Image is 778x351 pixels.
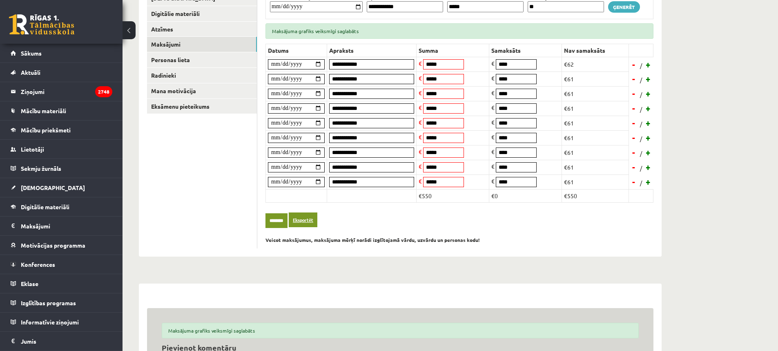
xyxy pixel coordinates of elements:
a: Eklase [11,274,112,293]
a: Eksāmenu pieteikums [147,99,257,114]
span: € [491,118,495,126]
a: Izglītības programas [11,293,112,312]
a: Mana motivācija [147,83,257,98]
a: + [644,87,653,100]
td: €550 [562,189,629,202]
span: Lietotāji [21,145,44,153]
span: / [639,90,643,99]
a: + [644,73,653,85]
b: Veicot maksājumus, maksājuma mērķī norādi izglītojamā vārdu, uzvārdu un personas kodu! [265,237,480,243]
span: / [639,120,643,128]
th: Datums [266,44,327,57]
td: €550 [417,189,489,202]
span: Informatīvie ziņojumi [21,318,79,326]
a: - [630,87,638,100]
td: €61 [562,174,629,189]
a: - [630,161,638,173]
a: Rīgas 1. Tālmācības vidusskola [9,14,74,35]
span: / [639,149,643,158]
a: + [644,146,653,159]
legend: Ziņojumi [21,82,112,101]
div: Maksājuma grafiks veiksmīgi saglabāts [162,323,639,338]
td: €61 [562,130,629,145]
a: - [630,132,638,144]
a: Ziņojumi2748 [11,82,112,101]
a: Motivācijas programma [11,236,112,255]
a: - [630,117,638,129]
td: €61 [562,72,629,86]
a: Konferences [11,255,112,274]
td: €61 [562,145,629,160]
span: [DEMOGRAPHIC_DATA] [21,184,85,191]
td: €62 [562,57,629,72]
span: € [419,74,422,82]
span: € [491,104,495,111]
span: Digitālie materiāli [21,203,69,210]
a: Sākums [11,44,112,63]
a: Maksājumi [147,37,257,52]
a: Digitālie materiāli [11,197,112,216]
a: Mācību materiāli [11,101,112,120]
a: + [644,161,653,173]
span: Jumis [21,338,36,345]
a: + [644,58,653,71]
a: + [644,117,653,129]
a: Informatīvie ziņojumi [11,313,112,331]
a: - [630,102,638,114]
span: € [419,104,422,111]
a: Maksājumi [11,217,112,235]
span: € [419,60,422,67]
span: € [419,177,422,185]
a: Personas lieta [147,52,257,67]
span: Sekmju žurnāls [21,165,61,172]
a: + [644,102,653,114]
a: Radinieki [147,68,257,83]
a: + [644,176,653,188]
span: / [639,61,643,70]
span: / [639,179,643,187]
a: [DEMOGRAPHIC_DATA] [11,178,112,197]
td: €61 [562,86,629,101]
span: Motivācijas programma [21,241,85,249]
span: € [419,133,422,141]
span: / [639,164,643,172]
a: - [630,146,638,159]
a: Aktuāli [11,63,112,82]
span: / [639,76,643,84]
span: Eklase [21,280,38,287]
span: € [419,163,422,170]
th: Summa [417,44,489,57]
span: Sākums [21,49,42,57]
a: Digitālie materiāli [147,6,257,21]
span: € [491,133,495,141]
span: € [419,148,422,155]
span: Aktuāli [21,69,40,76]
a: Sekmju žurnāls [11,159,112,178]
span: € [491,74,495,82]
td: €0 [489,189,562,202]
a: Atzīmes [147,22,257,37]
a: + [644,132,653,144]
span: € [491,163,495,170]
a: - [630,176,638,188]
span: € [491,60,495,67]
legend: Maksājumi [21,217,112,235]
span: Mācību priekšmeti [21,126,71,134]
span: / [639,105,643,114]
th: Apraksts [327,44,417,57]
a: - [630,73,638,85]
th: Samaksāts [489,44,562,57]
a: Ģenerēt [608,1,640,13]
i: 2748 [95,86,112,97]
td: €61 [562,160,629,174]
td: €61 [562,101,629,116]
a: Lietotāji [11,140,112,159]
span: Mācību materiāli [21,107,66,114]
a: Mācību priekšmeti [11,121,112,139]
a: Eksportēt [289,212,317,228]
div: Maksājuma grafiks veiksmīgi saglabāts [265,23,653,39]
span: € [491,148,495,155]
a: - [630,58,638,71]
span: / [639,134,643,143]
span: Konferences [21,261,55,268]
